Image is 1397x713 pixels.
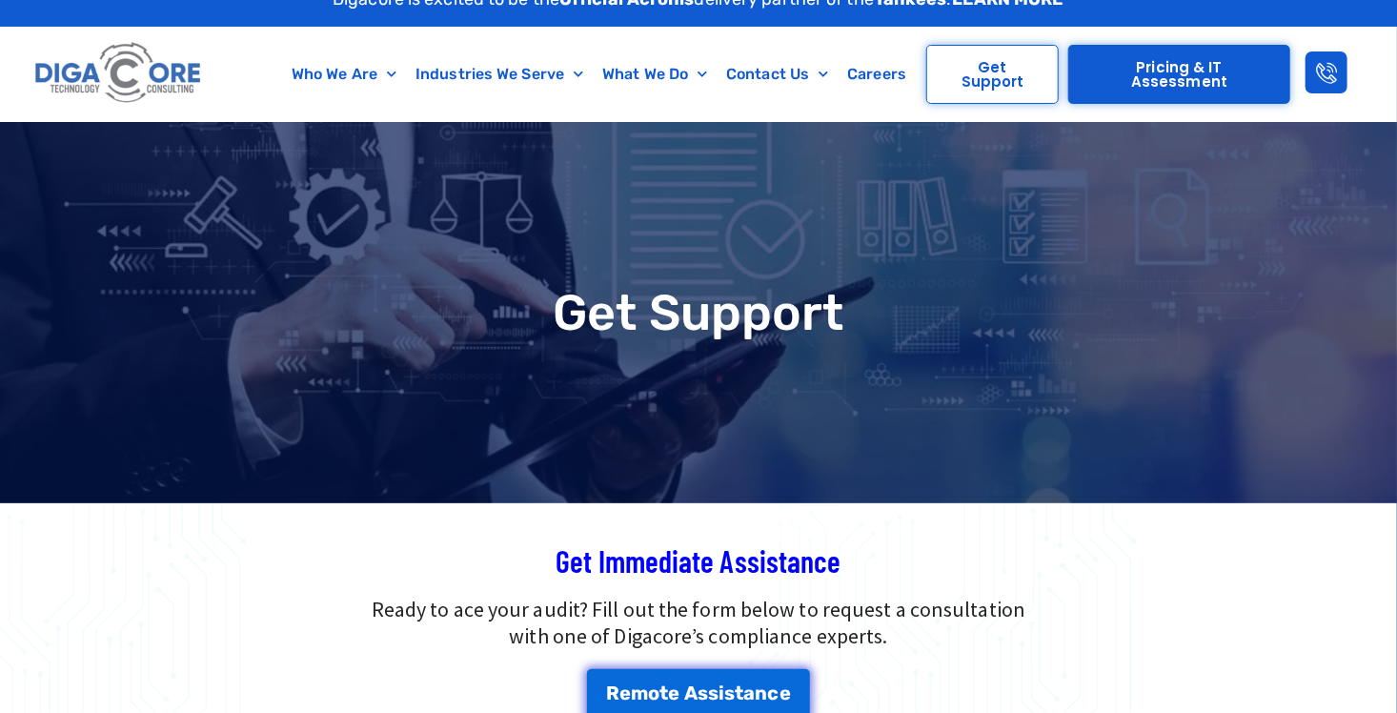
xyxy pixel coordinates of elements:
nav: Menu [281,52,917,96]
a: Get Support [926,45,1059,104]
span: e [669,683,680,703]
span: Get Immediate Assistance [556,542,840,579]
span: t [660,683,669,703]
span: c [768,683,779,703]
span: n [756,683,768,703]
a: Careers [838,52,916,96]
a: Pricing & IT Assessment [1068,45,1290,104]
a: What We Do [593,52,717,96]
span: e [619,683,631,703]
span: s [698,683,708,703]
p: Ready to ace your audit? Fill out the form below to request a consultation with one of Digacore’s... [89,596,1308,651]
span: t [735,683,743,703]
span: A [684,683,698,703]
span: R [606,683,619,703]
h1: Get Support [10,288,1387,337]
span: i [719,683,724,703]
span: a [743,683,755,703]
img: Digacore logo 1 [30,36,207,111]
span: m [631,683,648,703]
a: Contact Us [717,52,838,96]
span: o [648,683,659,703]
a: Who We Are [282,52,406,96]
span: s [708,683,719,703]
a: Industries We Serve [406,52,593,96]
span: Pricing & IT Assessment [1088,60,1270,89]
span: Get Support [946,60,1039,89]
span: s [724,683,735,703]
span: e [779,683,791,703]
